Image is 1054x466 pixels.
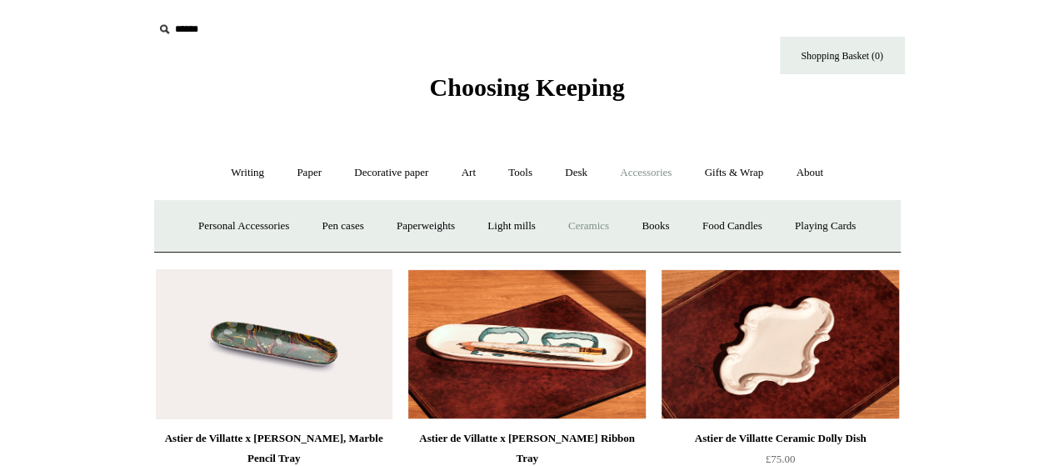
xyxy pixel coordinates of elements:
[550,151,602,195] a: Desk
[183,204,304,248] a: Personal Accessories
[282,151,337,195] a: Paper
[689,151,778,195] a: Gifts & Wrap
[382,204,470,248] a: Paperweights
[662,269,898,419] a: Astier de Villatte Ceramic Dolly Dish Astier de Villatte Ceramic Dolly Dish
[666,428,894,448] div: Astier de Villatte Ceramic Dolly Dish
[687,204,777,248] a: Food Candles
[780,37,905,74] a: Shopping Basket (0)
[216,151,279,195] a: Writing
[662,269,898,419] img: Astier de Villatte Ceramic Dolly Dish
[493,151,547,195] a: Tools
[156,269,392,419] a: Astier de Villatte x John Derian Desk, Marble Pencil Tray Astier de Villatte x John Derian Desk, ...
[408,269,645,419] a: Astier de Villatte x John Derian Ribbon Tray Astier de Villatte x John Derian Ribbon Tray
[429,73,624,101] span: Choosing Keeping
[627,204,684,248] a: Books
[472,204,550,248] a: Light mills
[307,204,378,248] a: Pen cases
[429,87,624,98] a: Choosing Keeping
[766,453,796,465] span: £75.00
[408,269,645,419] img: Astier de Villatte x John Derian Ribbon Tray
[339,151,443,195] a: Decorative paper
[553,204,624,248] a: Ceramics
[447,151,491,195] a: Art
[156,269,392,419] img: Astier de Villatte x John Derian Desk, Marble Pencil Tray
[781,151,838,195] a: About
[780,204,871,248] a: Playing Cards
[605,151,687,195] a: Accessories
